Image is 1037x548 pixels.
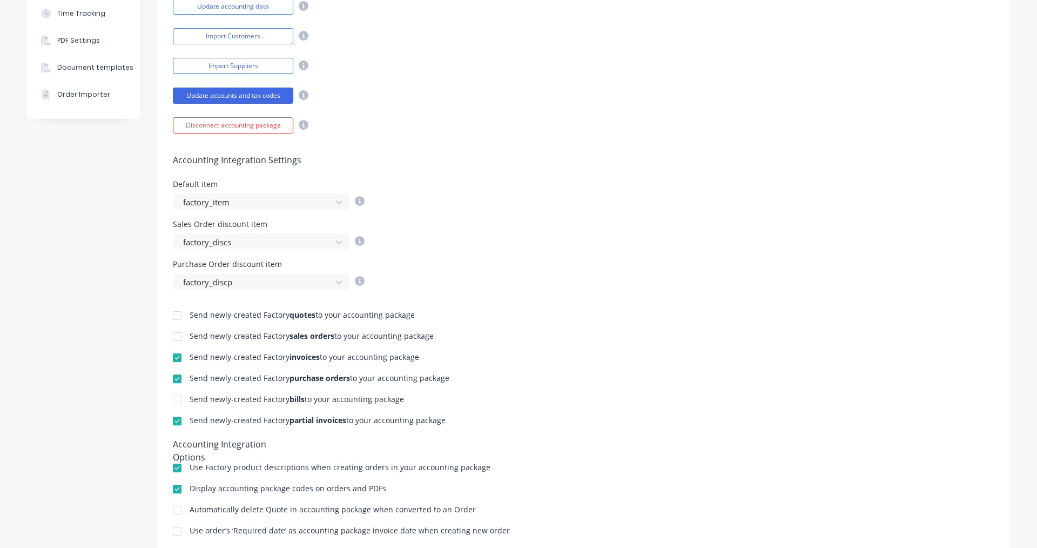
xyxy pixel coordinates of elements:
[173,220,365,228] div: Sales Order discount item
[173,58,293,74] button: Import Suppliers
[173,28,293,44] button: Import Customers
[289,331,334,341] b: sales orders
[190,375,449,382] div: Send newly-created Factory to your accounting package
[190,485,386,492] div: Display accounting package codes on orders and PDFs
[190,464,490,471] div: Use Factory product descriptions when creating orders in your accounting package
[57,9,105,18] div: Time Tracking
[27,81,140,108] button: Order Importer
[289,310,315,320] b: quotes
[57,63,133,72] div: Document templates
[27,54,140,81] button: Document templates
[190,353,419,361] div: Send newly-created Factory to your accounting package
[57,36,100,45] div: PDF Settings
[173,181,365,188] div: Default item
[289,373,350,383] b: purchase orders
[190,417,446,424] div: Send newly-created Factory to your accounting package
[190,332,434,340] div: Send newly-created Factory to your accounting package
[57,90,110,99] div: Order Importer
[173,88,293,104] button: Update accounts and tax codes
[173,260,365,268] div: Purchase Order discount item
[289,394,305,404] b: bills
[190,527,510,534] div: Use order’s ‘Required date’ as accounting package invoice date when creating new order
[173,155,994,165] h5: Accounting Integration Settings
[289,352,320,362] b: invoices
[190,396,404,403] div: Send newly-created Factory to your accounting package
[190,506,476,513] div: Automatically delete Quote in accounting package when converted to an Order
[27,27,140,54] button: PDF Settings
[289,415,346,425] b: partial invoices
[173,438,300,453] div: Accounting Integration Options
[190,311,415,319] div: Send newly-created Factory to your accounting package
[173,117,293,133] button: Disconnect accounting package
